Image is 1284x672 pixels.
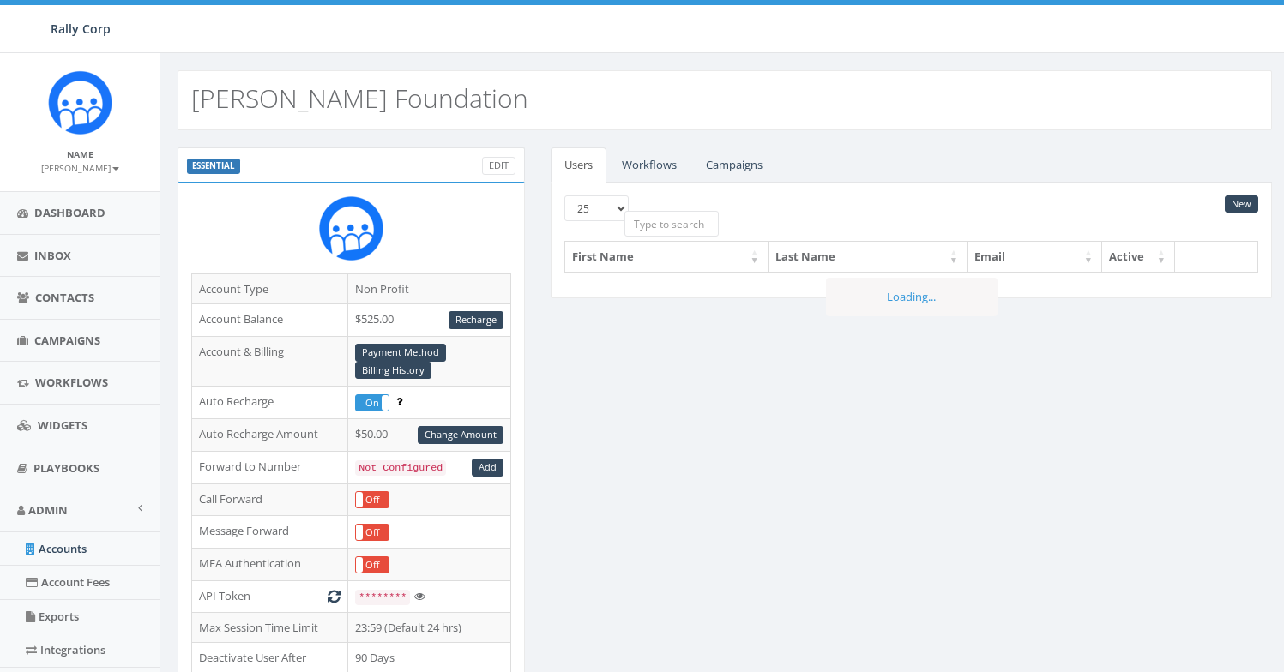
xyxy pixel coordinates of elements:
[33,460,99,476] span: Playbooks
[472,459,503,477] a: Add
[968,242,1102,272] th: Email
[192,581,348,613] td: API Token
[551,147,606,183] a: Users
[348,419,511,452] td: $50.00
[34,205,105,220] span: Dashboard
[34,333,100,348] span: Campaigns
[565,242,769,272] th: First Name
[48,70,112,135] img: Icon_1.png
[1225,195,1258,213] a: New
[624,211,719,237] input: Type to search
[356,557,389,573] label: Off
[192,516,348,549] td: Message Forward
[348,273,511,304] td: Non Profit
[355,394,389,412] div: OnOff
[51,21,111,37] span: Rally Corp
[192,549,348,581] td: MFA Authentication
[319,196,383,261] img: Rally_Corp_Icon.png
[34,248,71,263] span: Inbox
[608,147,690,183] a: Workflows
[449,311,503,329] a: Recharge
[355,491,389,509] div: OnOff
[348,304,511,337] td: $525.00
[192,419,348,452] td: Auto Recharge Amount
[38,417,87,433] span: Widgets
[482,157,515,175] a: Edit
[41,159,119,175] a: [PERSON_NAME]
[396,393,402,409] span: Enable to prevent campaign failure.
[692,147,776,183] a: Campaigns
[826,278,998,316] div: Loading...
[187,159,240,174] label: ESSENTIAL
[356,492,389,508] label: Off
[192,273,348,304] td: Account Type
[192,451,348,483] td: Forward to Number
[192,483,348,516] td: Call Forward
[67,148,93,160] small: Name
[355,524,389,542] div: OnOff
[192,304,348,337] td: Account Balance
[192,336,348,387] td: Account & Billing
[355,362,431,380] a: Billing History
[356,525,389,541] label: Off
[35,375,108,390] span: Workflows
[1102,242,1175,272] th: Active
[355,344,446,362] a: Payment Method
[41,162,119,174] small: [PERSON_NAME]
[35,290,94,305] span: Contacts
[355,556,389,574] div: OnOff
[769,242,968,272] th: Last Name
[192,387,348,419] td: Auto Recharge
[191,84,528,112] h2: [PERSON_NAME] Foundation
[28,502,68,518] span: Admin
[328,591,341,602] i: Generate New Token
[192,612,348,643] td: Max Session Time Limit
[356,395,389,411] label: On
[355,460,446,476] code: Not Configured
[418,426,503,444] a: Change Amount
[348,612,511,643] td: 23:59 (Default 24 hrs)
